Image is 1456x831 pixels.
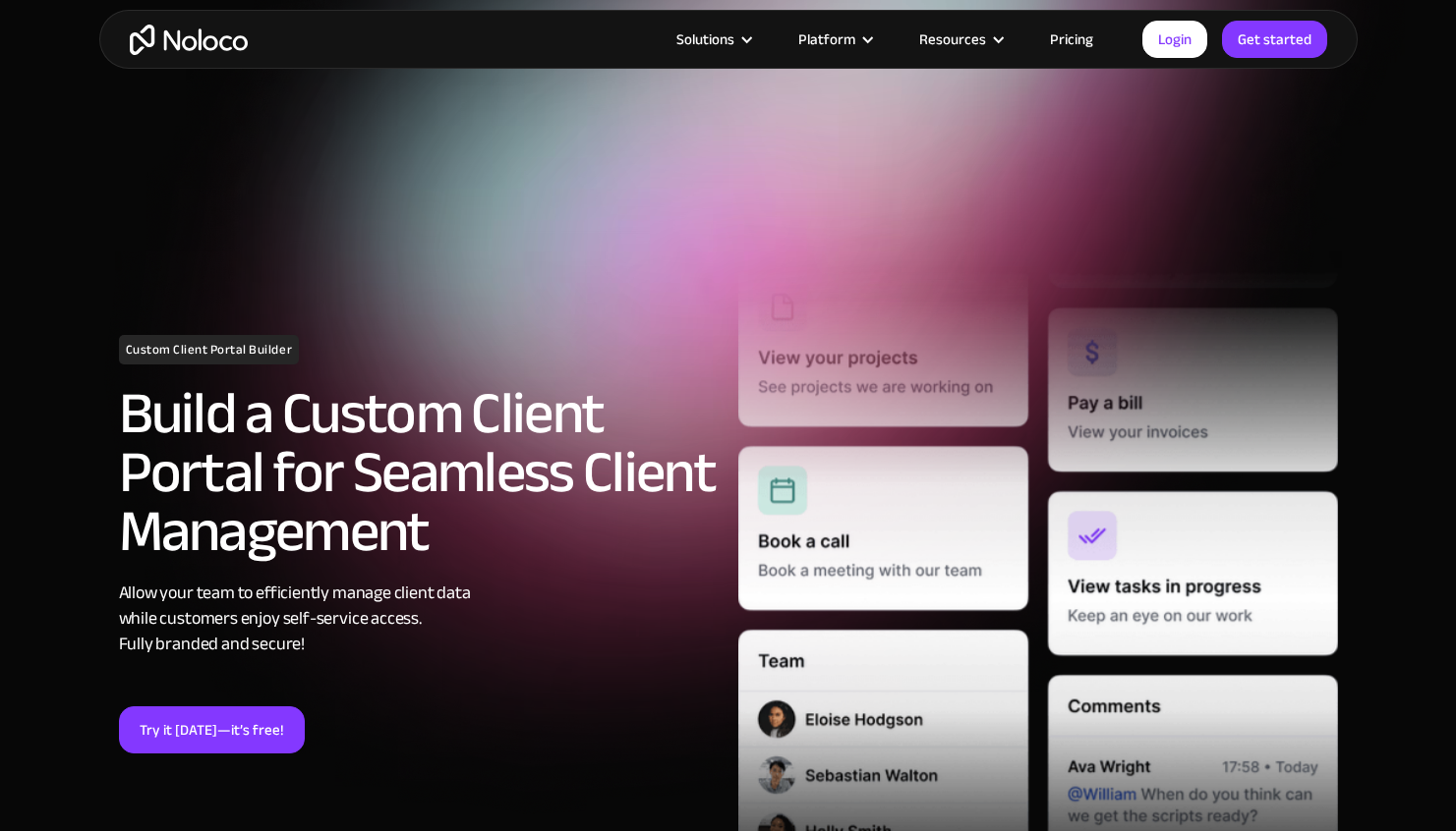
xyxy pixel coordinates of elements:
[119,581,719,657] div: Allow your team to efficiently manage client data while customers enjoy self-service access. Full...
[1222,21,1327,58] a: Get started
[652,27,774,52] div: Solutions
[774,27,895,52] div: Platform
[919,27,986,52] div: Resources
[119,384,719,561] h2: Build a Custom Client Portal for Seamless Client Management
[676,27,734,52] div: Solutions
[119,706,305,753] a: Try it [DATE]—it’s free!
[1142,21,1207,58] a: Login
[798,27,855,52] div: Platform
[130,25,248,55] a: home
[119,335,300,364] h1: Custom Client Portal Builder
[1025,27,1118,52] a: Pricing
[895,27,1025,52] div: Resources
